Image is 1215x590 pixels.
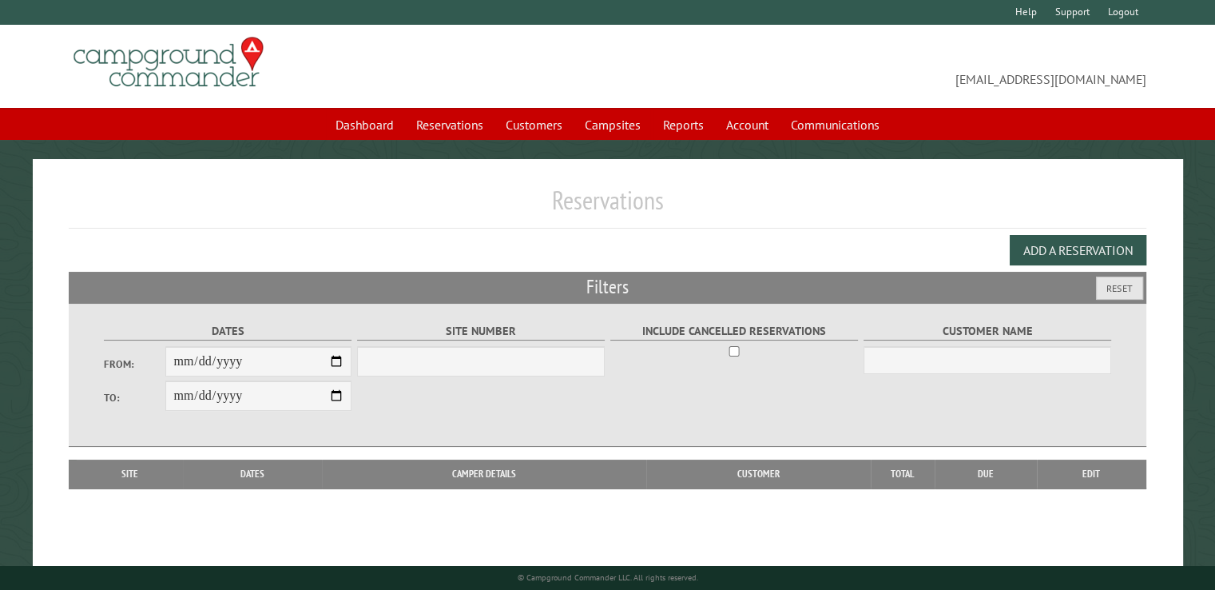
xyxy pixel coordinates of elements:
[322,460,646,488] th: Camper Details
[608,44,1146,89] span: [EMAIL_ADDRESS][DOMAIN_NAME]
[326,110,403,140] a: Dashboard
[864,322,1112,341] label: Customer Name
[357,322,606,341] label: Site Number
[407,110,493,140] a: Reservations
[496,110,572,140] a: Customers
[717,110,778,140] a: Account
[871,460,935,488] th: Total
[104,390,166,405] label: To:
[610,322,859,341] label: Include Cancelled Reservations
[646,460,871,488] th: Customer
[77,460,183,488] th: Site
[935,460,1037,488] th: Due
[1037,460,1146,488] th: Edit
[104,357,166,372] label: From:
[653,110,713,140] a: Reports
[575,110,650,140] a: Campsites
[104,322,352,341] label: Dates
[183,460,322,488] th: Dates
[1096,277,1143,300] button: Reset
[69,185,1146,229] h1: Reservations
[69,31,268,94] img: Campground Commander
[1010,235,1146,265] button: Add a Reservation
[69,272,1146,302] h2: Filters
[781,110,889,140] a: Communications
[518,572,698,583] small: © Campground Commander LLC. All rights reserved.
